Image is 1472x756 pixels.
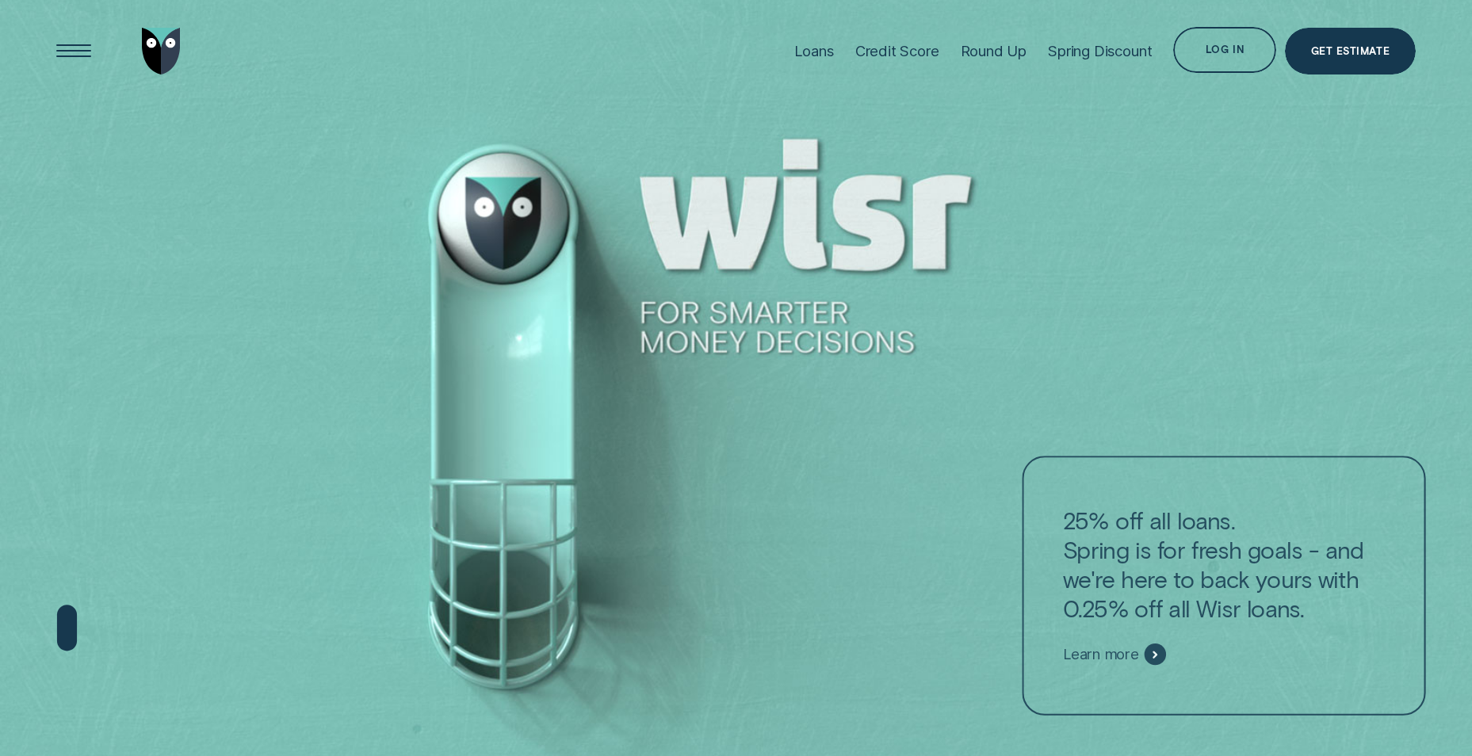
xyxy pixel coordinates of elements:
[1048,42,1152,59] div: Spring Discount
[1063,646,1138,664] span: Learn more
[51,28,97,74] button: Open Menu
[855,42,939,59] div: Credit Score
[1173,27,1276,73] button: Log in
[1285,28,1415,74] a: Get Estimate
[142,28,181,74] img: Wisr
[961,42,1027,59] div: Round Up
[1063,506,1385,624] p: 25% off all loans. Spring is for fresh goals - and we're here to back yours with 0.25% off all Wi...
[1023,456,1426,715] a: 25% off all loans.Spring is for fresh goals - and we're here to back yours with 0.25% off all Wis...
[794,42,834,59] div: Loans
